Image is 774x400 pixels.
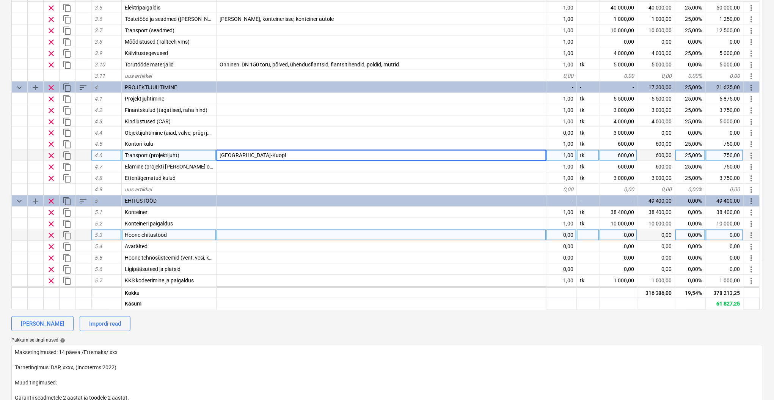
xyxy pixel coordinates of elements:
[63,243,72,252] span: Dubleeri rida
[600,195,637,207] div: -
[637,173,675,184] div: 3 000,00
[546,264,577,275] div: 0,00
[122,287,217,298] div: Kokku
[747,15,756,24] span: Rohkem toiminguid
[600,264,637,275] div: 0,00
[600,13,637,25] div: 1 000,00
[637,287,675,298] div: 0,00
[736,364,774,400] div: Vestlusvidin
[125,175,176,181] span: Ettenägematud kulud
[706,195,744,207] div: 49 400,00
[78,197,88,206] span: Sorteeri read kategooriasiseselt
[94,209,102,216] span: 5.1
[706,184,744,195] div: 0,00
[47,83,56,92] span: Eemalda rida
[546,47,577,59] div: 1,00
[47,220,56,229] span: Eemalda rida
[125,221,173,227] span: Konteineri paigaldus
[63,83,72,92] span: Dubleeri kategooriat
[675,287,706,298] div: 19,54%
[637,139,675,150] div: 600,00
[637,25,675,36] div: 10 000,00
[675,275,706,287] div: 0,00%
[675,161,706,173] div: 25,00%
[546,36,577,47] div: 1,00
[47,254,56,263] span: Eemalda rida
[47,265,56,274] span: Eemalda rida
[546,104,577,116] div: 1,00
[600,25,637,36] div: 10 000,00
[94,141,102,147] span: 4.5
[47,197,56,206] span: Eemalda rida
[747,60,756,69] span: Rohkem toiminguid
[637,218,675,230] div: 10 000,00
[63,38,72,47] span: Dubleeri rida
[63,140,72,149] span: Dubleeri rida
[675,59,706,70] div: 0,00%
[600,161,637,173] div: 600,00
[94,164,102,170] span: 4.7
[600,70,637,82] div: 0,00
[125,153,179,159] span: Transport (projektijuht)
[706,13,744,25] div: 1 250,00
[47,3,56,13] span: Eemalda rida
[675,70,706,82] div: 0,00%
[637,230,675,241] div: 0,00
[125,5,160,11] span: Elektripaigaldis
[675,218,706,230] div: 0,00%
[675,184,706,195] div: 0,00%
[675,252,706,264] div: 0,00%
[675,195,706,207] div: 0,00%
[706,36,744,47] div: 0,00
[577,127,600,139] div: tk
[747,83,756,92] span: Rohkem toiminguid
[600,150,637,161] div: 600,00
[637,252,675,264] div: 0,00
[600,230,637,241] div: 0,00
[63,3,72,13] span: Dubleeri rida
[675,173,706,184] div: 25,00%
[675,2,706,13] div: 25,00%
[706,2,744,13] div: 50 000,00
[706,104,744,116] div: 3 750,00
[546,139,577,150] div: 1,00
[47,15,56,24] span: Eemalda rida
[125,96,164,102] span: Projektijuhtimine
[600,184,637,195] div: 0,00
[637,127,675,139] div: 0,00
[747,197,756,206] span: Rohkem toiminguid
[125,61,174,68] span: Torutööde materjalid
[125,255,259,261] span: Hoone tehnosüsteemid (vent, vesi, küte, valve, video, ATS)
[94,96,102,102] span: 4.1
[637,241,675,252] div: 0,00
[15,197,24,206] span: Ahenda kategooria
[706,275,744,287] div: 1 000,00
[546,59,577,70] div: 1,00
[637,195,675,207] div: 49 400,00
[63,94,72,104] span: Dubleeri rida
[63,277,72,286] span: Dubleeri rida
[747,208,756,217] span: Rohkem toiminguid
[637,2,675,13] div: 40 000,00
[637,36,675,47] div: 0,00
[94,118,102,124] span: 4.3
[600,2,637,13] div: 40 000,00
[546,93,577,104] div: 1,00
[637,82,675,93] div: 17 300,00
[63,129,72,138] span: Dubleeri rida
[747,243,756,252] span: Rohkem toiminguid
[675,36,706,47] div: 0,00%
[94,16,102,22] span: 3.6
[577,275,600,287] div: tk
[63,117,72,126] span: Dubleeri rida
[747,3,756,13] span: Rohkem toiminguid
[675,13,706,25] div: 25,00%
[47,129,56,138] span: Eemalda rida
[125,39,190,45] span: Mõõdistused (Talltech vms)
[577,195,600,207] div: -
[577,104,600,116] div: tk
[122,298,217,310] div: Kasum
[94,187,102,193] span: 4.9
[706,207,744,218] div: 38 400,00
[546,82,577,93] div: -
